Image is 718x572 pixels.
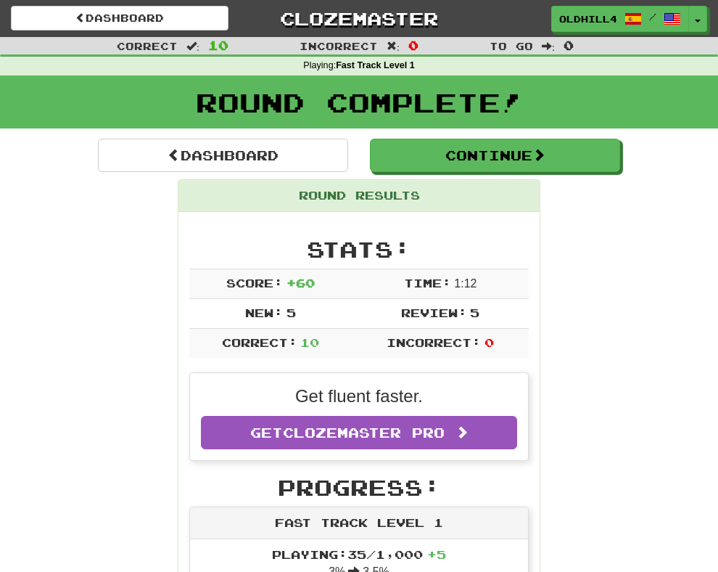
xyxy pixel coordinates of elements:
span: : [542,41,555,51]
span: 10 [300,335,319,349]
span: Score: [226,276,283,290]
span: Clozemaster Pro [283,425,445,441]
span: 0 [484,335,494,349]
span: : [387,41,400,51]
a: Clozemaster [250,6,468,31]
strong: Fast Track Level 1 [336,60,415,70]
span: Incorrect [300,40,378,52]
a: Dashboard [98,139,348,172]
h1: Round Complete! [5,88,713,117]
button: Continue [370,139,620,172]
span: Incorrect: [387,335,481,349]
a: GetClozemaster Pro [201,416,517,449]
span: OldHill4703 [559,12,617,25]
h2: Progress: [189,475,529,499]
div: Fast Track Level 1 [190,507,528,539]
span: : [186,41,199,51]
span: 5 [470,306,479,319]
span: / [649,12,656,22]
a: Dashboard [11,6,228,30]
h2: Stats: [189,237,529,261]
span: New: [245,306,283,319]
div: Round Results [178,180,540,212]
p: Get fluent faster. [201,384,517,409]
a: OldHill4703 / [551,6,689,32]
span: Review: [401,306,467,319]
span: 0 [564,38,574,52]
span: Correct: [222,335,297,349]
span: 0 [408,38,418,52]
span: Time: [404,276,451,290]
span: + 5 [427,547,446,561]
span: To go [490,40,533,52]
span: 10 [208,38,228,52]
span: Playing: 35 / 1,000 [272,547,446,561]
span: 1 : 12 [454,277,476,290]
span: Correct [117,40,178,52]
span: 5 [286,306,296,319]
span: + 60 [286,276,315,290]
